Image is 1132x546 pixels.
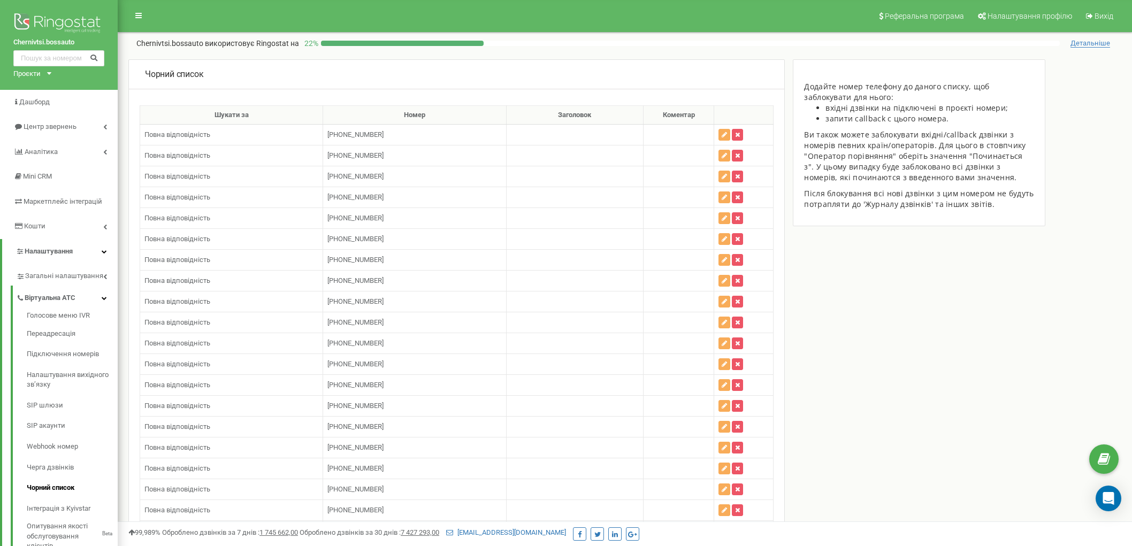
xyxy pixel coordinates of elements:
span: [PHONE_NUMBER] [327,297,384,305]
span: [PHONE_NUMBER] [327,464,384,472]
span: Повна відповідність [144,193,210,201]
span: [PHONE_NUMBER] [327,318,384,326]
span: Повна відповідність [144,443,210,451]
li: запити callback с цього номера. [825,113,1034,124]
span: Дашборд [19,98,50,106]
a: Chernivtsi.bossauto [13,37,104,48]
span: [PHONE_NUMBER] [327,381,384,389]
span: Загальні налаштування [25,271,103,281]
span: Повна відповідність [144,360,210,368]
span: Повна відповідність [144,151,210,159]
span: [PHONE_NUMBER] [327,485,384,493]
span: Повна відповідність [144,506,210,514]
span: використовує Ringostat на [205,39,299,48]
a: Налаштування вихідного зв’язку [27,365,118,395]
span: Кошти [24,222,45,230]
span: [PHONE_NUMBER] [327,151,384,159]
span: [PHONE_NUMBER] [327,214,384,222]
span: [PHONE_NUMBER] [327,422,384,430]
span: [PHONE_NUMBER] [327,402,384,410]
span: Оброблено дзвінків за 30 днів : [300,528,439,536]
a: [EMAIL_ADDRESS][DOMAIN_NAME] [446,528,566,536]
input: Пошук за номером [13,50,104,66]
span: Повна відповідність [144,318,210,326]
img: Ringostat logo [13,11,104,37]
span: Реферальна програма [885,12,964,20]
a: Черга дзвінків [27,457,118,478]
th: Шукати за [140,105,323,125]
span: Налаштування профілю [988,12,1072,20]
a: Віртуальна АТС [16,286,118,307]
span: [PHONE_NUMBER] [327,443,384,451]
span: Повна відповідність [144,130,210,139]
span: Mini CRM [23,172,52,180]
span: [PHONE_NUMBER] [327,339,384,347]
p: 22 % [299,38,321,49]
li: вхідні дзвінки на підключені в проєкті номери; [825,103,1034,113]
span: Вихід [1095,12,1113,20]
span: [PHONE_NUMBER] [327,235,384,243]
span: [PHONE_NUMBER] [327,256,384,264]
p: Чорний список [145,68,203,81]
u: 7 427 293,00 [401,528,439,536]
div: Проєкти [13,69,41,79]
span: [PHONE_NUMBER] [327,172,384,180]
span: Детальніше [1070,39,1110,48]
a: Інтеграція з Kyivstar [27,498,118,519]
a: Налаштування [2,239,118,264]
a: Чорний список [27,478,118,498]
span: Налаштування [25,247,73,255]
th: Заголовок [506,105,644,125]
th: Номер [323,105,506,125]
span: Повна відповідність [144,214,210,222]
a: Загальні налаштування [16,264,118,286]
span: [PHONE_NUMBER] [327,276,384,284]
span: Повна відповідність [144,297,210,305]
a: SIP акаунти [27,416,118,436]
p: Chernivtsi.bossauto [136,38,299,49]
div: Open Intercom Messenger [1096,486,1121,511]
span: Оброблено дзвінків за 7 днів : [162,528,298,536]
u: 1 745 662,00 [259,528,298,536]
span: Центр звернень [24,122,77,130]
span: [PHONE_NUMBER] [327,130,384,139]
a: Підключення номерів [27,344,118,365]
span: Повна відповідність [144,256,210,264]
a: Webhook номер [27,436,118,457]
span: [PHONE_NUMBER] [327,360,384,368]
span: [PHONE_NUMBER] [327,193,384,201]
th: Коментар [644,105,714,125]
span: Повна відповідність [144,381,210,389]
span: Повна відповідність [144,276,210,284]
a: Голосове меню IVR [27,311,118,324]
span: Повна відповідність [144,235,210,243]
span: Повна відповідність [144,339,210,347]
p: Після блокування всі нові дзвінки з цим номером не будуть потрапляти до 'Журналу дзвінків' та інш... [804,188,1034,210]
span: [PHONE_NUMBER] [327,506,384,514]
span: Повна відповідність [144,464,210,472]
span: Аналiтика [25,148,58,156]
span: Маркетплейс інтеграцій [24,197,102,205]
p: Ви також можете заблокувати вхідні/callback дзвінки з номерів певних країн/операторів. Для цього ... [804,129,1034,183]
span: Повна відповідність [144,172,210,180]
span: Повна відповідність [144,485,210,493]
a: SIP шлюзи [27,395,118,416]
a: Переадресація [27,324,118,344]
span: Повна відповідність [144,402,210,410]
div: Додайте номер телефону до даного списку, щоб заблокувати для нього: [804,81,1034,103]
span: Повна відповідність [144,422,210,430]
span: 99,989% [128,528,160,536]
span: Віртуальна АТС [25,293,75,303]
